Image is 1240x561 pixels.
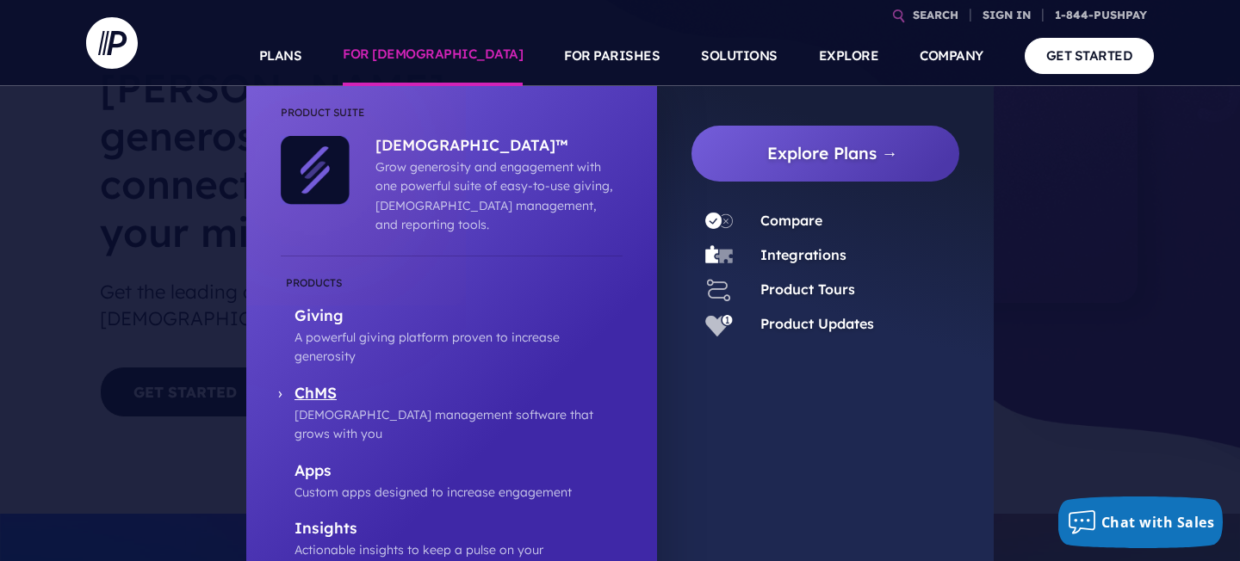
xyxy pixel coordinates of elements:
a: [DEMOGRAPHIC_DATA]™ Grow generosity and engagement with one powerful suite of easy-to-use giving,... [350,136,614,235]
a: FOR [DEMOGRAPHIC_DATA] [343,26,523,86]
a: Explore Plans → [705,126,959,182]
img: Product Tours - Icon [705,276,733,304]
a: SOLUTIONS [701,26,778,86]
a: Product Tours - Icon [691,276,747,304]
button: Chat with Sales [1058,496,1224,548]
p: Custom apps designed to increase engagement [294,483,623,502]
span: Chat with Sales [1101,513,1215,532]
a: Giving A powerful giving platform proven to increase generosity [281,274,623,367]
p: ChMS [294,384,623,405]
p: [DEMOGRAPHIC_DATA] management software that grows with you [294,405,623,444]
a: Product Tours [760,280,855,298]
p: A powerful giving platform proven to increase generosity [294,328,623,367]
img: Compare - Icon [705,207,733,235]
a: GET STARTED [1025,38,1155,73]
a: Integrations [760,246,846,263]
a: COMPANY [920,26,983,86]
p: Giving [294,306,623,328]
img: ChurchStaq™ - Icon [281,136,350,205]
p: Insights [294,519,623,540]
a: FOR PARISHES [564,26,660,86]
a: Compare - Icon [691,207,747,235]
a: EXPLORE [819,26,879,86]
p: [DEMOGRAPHIC_DATA]™ [375,136,614,157]
p: Apps [294,461,623,483]
img: Product Updates - Icon [705,311,733,338]
a: PLANS [259,26,302,86]
img: Integrations - Icon [705,242,733,269]
a: Apps Custom apps designed to increase engagement [281,461,623,502]
a: Compare [760,212,822,229]
a: Product Updates [760,315,874,332]
a: ChMS [DEMOGRAPHIC_DATA] management software that grows with you [281,384,623,444]
a: Product Updates - Icon [691,311,747,338]
p: Grow generosity and engagement with one powerful suite of easy-to-use giving, [DEMOGRAPHIC_DATA] ... [375,157,614,235]
a: Integrations - Icon [691,242,747,269]
li: Product Suite [281,103,623,136]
